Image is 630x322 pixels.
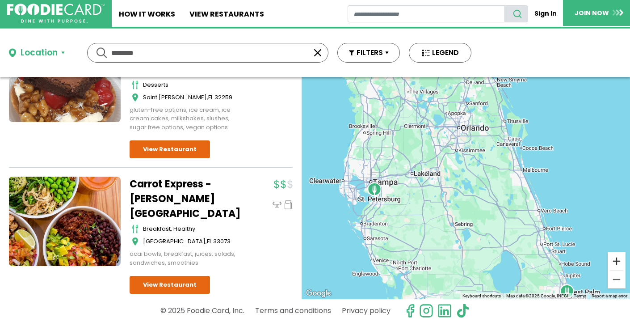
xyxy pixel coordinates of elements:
a: Terms and conditions [255,303,331,318]
img: linkedin.svg [437,304,452,318]
div: , [143,93,241,102]
div: desserts [143,80,241,89]
button: Zoom out [608,271,626,288]
button: Keyboard shortcuts [462,293,501,299]
img: map_icon.svg [132,237,139,246]
div: Plant Based Mafia - Palm Beach Gardens [560,284,574,298]
button: FILTERS [337,43,400,63]
img: Google [304,288,333,299]
span: FL [208,93,213,102]
div: Location [21,47,58,59]
a: Report a map error [592,293,627,298]
span: FL [207,237,212,246]
span: [GEOGRAPHIC_DATA] [143,237,206,246]
button: search [504,5,528,22]
button: Zoom in [608,252,626,270]
input: restaurant search [348,5,505,22]
button: LEGEND [409,43,471,63]
img: map_icon.svg [132,93,139,102]
a: View Restaurant [130,276,210,294]
span: 32259 [214,93,232,102]
img: dinein_icon.svg [273,200,281,209]
a: Terms [574,293,586,298]
span: Map data ©2025 Google, INEGI [506,293,568,298]
a: View Restaurant [130,140,210,158]
svg: check us out on facebook [403,304,417,318]
span: 33073 [213,237,231,246]
img: tiktok.svg [456,304,470,318]
div: , [143,237,241,246]
a: Carrot Express - [PERSON_NAME][GEOGRAPHIC_DATA] [130,177,241,221]
a: Open this area in Google Maps (opens a new window) [304,288,333,299]
a: Sign In [528,5,563,22]
img: cutlery_icon.svg [132,225,139,233]
span: Saint [PERSON_NAME] [143,93,207,102]
p: © 2025 Foodie Card, Inc. [160,303,244,318]
div: True Food Kitchen - Tampa [367,182,382,196]
img: cutlery_icon.svg [132,80,139,89]
div: acai bowls, breakfast, juices, salads, sandwiches, smoothies [130,250,241,267]
a: Privacy policy [342,303,391,318]
img: pickup_icon.svg [284,200,293,209]
div: gluten-free options, ice cream, ice cream cakes, milkshakes, slushes, sugar free options, vegan o... [130,106,241,132]
div: breakfast, healthy [143,225,241,233]
button: Location [9,47,65,59]
img: FoodieCard; Eat, Drink, Save, Donate [7,4,105,23]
